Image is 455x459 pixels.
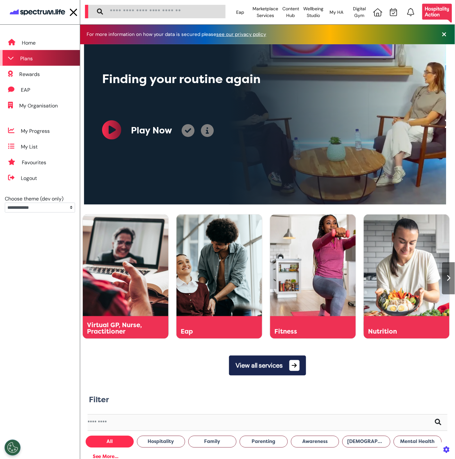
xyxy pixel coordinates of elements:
div: Virtual GP, Nurse, Practitioner [87,322,147,335]
button: Family [188,436,236,448]
div: Logout [21,174,37,182]
div: Content Hub [279,3,302,21]
button: [DEMOGRAPHIC_DATA] Health [342,436,391,448]
div: Eap [229,3,252,21]
div: Nutrition [368,329,428,335]
button: View all services [229,356,306,376]
div: Digital Gym [348,3,371,21]
button: Parenting [240,436,288,448]
div: Wellbeing Studio [302,3,325,21]
div: My Organisation [19,102,58,110]
div: My Progress [21,127,50,135]
button: Awareness [291,436,339,448]
div: My HA [325,3,348,21]
div: Home [22,39,36,47]
div: Fitness [274,329,334,335]
button: All [86,436,134,448]
button: Mental Health [394,436,442,448]
div: Rewards [19,71,40,78]
div: Choose theme (dev only) [5,195,75,203]
div: EAP [21,86,30,94]
div: Eap [181,329,241,335]
div: Favourites [22,159,46,166]
button: Hospitality [137,436,185,448]
div: Marketplace Services [252,3,279,21]
div: For more information on how your data is secured please [87,32,273,37]
div: Plans [20,55,33,63]
img: company logo [9,6,66,18]
h2: Filter [89,395,109,405]
div: Finding your routine again [102,70,301,88]
a: see our privacy policy [216,31,266,38]
div: My List [21,143,38,151]
div: Play Now [131,124,172,137]
button: Open Preferences [4,440,21,456]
